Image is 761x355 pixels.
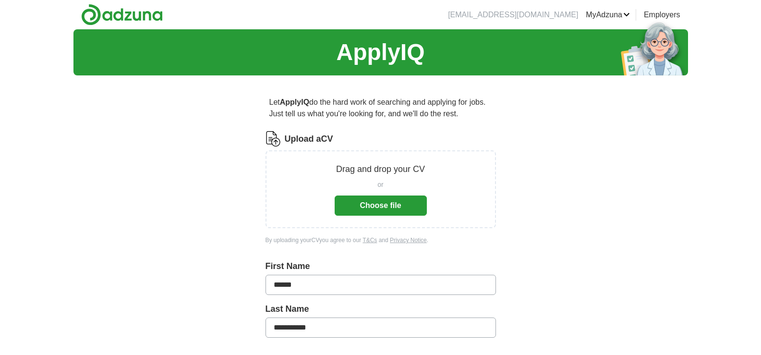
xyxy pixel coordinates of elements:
[266,131,281,147] img: CV Icon
[266,303,496,316] label: Last Name
[336,35,424,70] h1: ApplyIQ
[280,98,309,106] strong: ApplyIQ
[81,4,163,25] img: Adzuna logo
[362,237,377,244] a: T&Cs
[448,9,578,21] li: [EMAIL_ADDRESS][DOMAIN_NAME]
[644,9,680,21] a: Employers
[285,133,333,146] label: Upload a CV
[266,93,496,123] p: Let do the hard work of searching and applying for jobs. Just tell us what you're looking for, an...
[266,236,496,245] div: By uploading your CV you agree to our and .
[586,9,630,21] a: MyAdzuna
[390,237,427,244] a: Privacy Notice
[377,180,383,190] span: or
[266,260,496,273] label: First Name
[336,163,425,176] p: Drag and drop your CV
[335,196,427,216] button: Choose file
